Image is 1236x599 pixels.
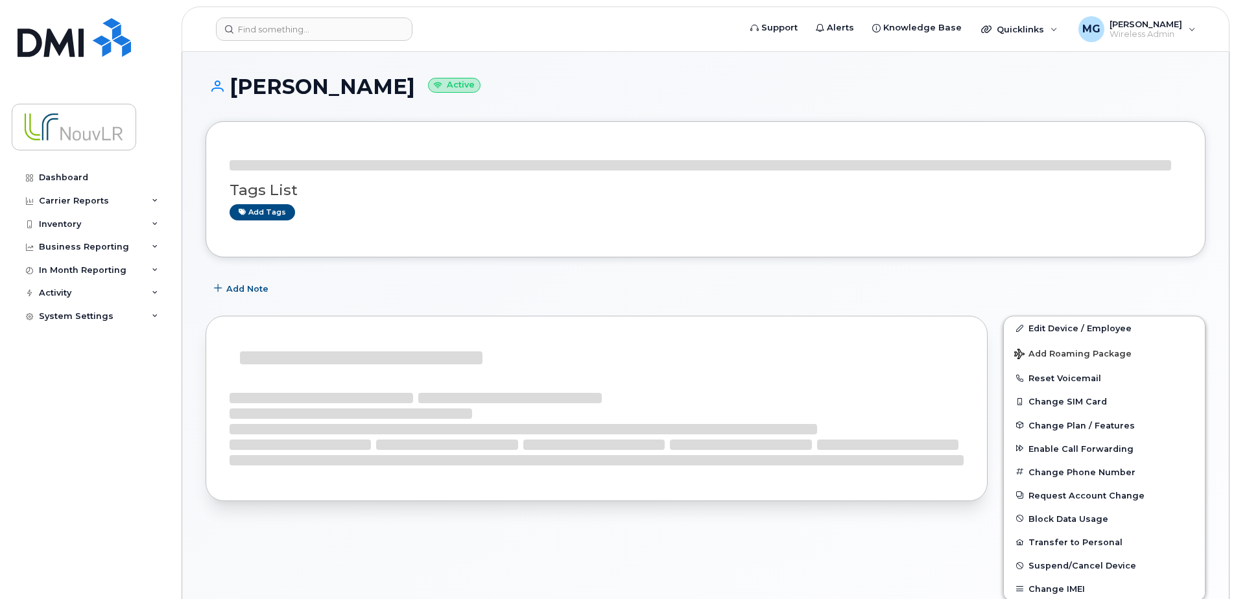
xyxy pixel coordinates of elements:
button: Request Account Change [1004,484,1205,507]
button: Change Phone Number [1004,460,1205,484]
h1: [PERSON_NAME] [206,75,1206,98]
span: Enable Call Forwarding [1028,443,1134,453]
button: Reset Voicemail [1004,366,1205,390]
a: Edit Device / Employee [1004,316,1205,340]
button: Suspend/Cancel Device [1004,554,1205,577]
span: Suspend/Cancel Device [1028,561,1136,570]
button: Change Plan / Features [1004,414,1205,437]
button: Enable Call Forwarding [1004,437,1205,460]
h3: Tags List [230,182,1182,198]
button: Transfer to Personal [1004,530,1205,554]
button: Block Data Usage [1004,507,1205,530]
span: Change Plan / Features [1028,420,1135,430]
button: Add Roaming Package [1004,340,1205,366]
small: Active [428,78,481,93]
button: Add Note [206,277,279,300]
span: Add Roaming Package [1014,349,1132,361]
a: Add tags [230,204,295,220]
span: Add Note [226,283,268,295]
button: Change SIM Card [1004,390,1205,413]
